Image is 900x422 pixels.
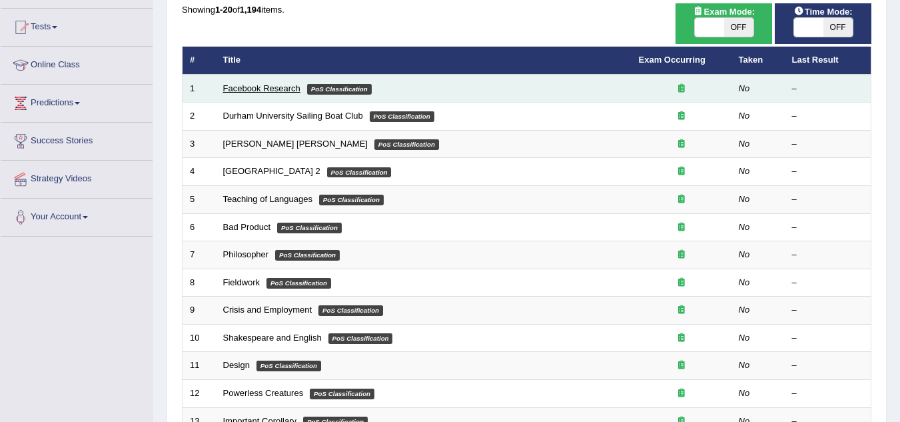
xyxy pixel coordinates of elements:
div: – [792,193,864,206]
div: – [792,332,864,345]
em: PoS Classification [307,84,372,95]
td: 2 [183,103,216,131]
em: PoS Classification [374,139,439,150]
td: 7 [183,241,216,269]
div: – [792,83,864,95]
em: No [739,139,750,149]
div: Exam occurring question [639,110,724,123]
td: 10 [183,324,216,352]
em: PoS Classification [275,250,340,261]
td: 8 [183,269,216,297]
div: Showing of items. [182,3,871,16]
td: 1 [183,75,216,103]
div: Exam occurring question [639,359,724,372]
td: 6 [183,213,216,241]
a: Crisis and Employment [223,305,312,315]
a: Teaching of Languages [223,194,312,204]
td: 11 [183,352,216,380]
em: PoS Classification [327,167,392,178]
a: Philosopher [223,249,269,259]
em: PoS Classification [266,278,331,289]
em: PoS Classification [319,195,384,205]
div: Exam occurring question [639,138,724,151]
span: Time Mode: [789,5,858,19]
em: PoS Classification [328,333,393,344]
div: Exam occurring question [639,387,724,400]
a: Durham University Sailing Boat Club [223,111,363,121]
em: No [739,388,750,398]
td: 5 [183,186,216,214]
em: PoS Classification [256,361,321,371]
div: Exam occurring question [639,249,724,261]
b: 1-20 [215,5,232,15]
td: 3 [183,130,216,158]
a: Your Account [1,199,153,232]
a: Online Class [1,47,153,80]
a: [PERSON_NAME] [PERSON_NAME] [223,139,368,149]
a: Design [223,360,250,370]
td: 9 [183,297,216,325]
a: Tests [1,9,153,42]
div: Exam occurring question [639,193,724,206]
th: # [183,47,216,75]
div: Exam occurring question [639,83,724,95]
div: – [792,387,864,400]
td: 4 [183,158,216,186]
div: Exam occurring question [639,277,724,289]
div: Exam occurring question [639,304,724,317]
div: – [792,165,864,178]
em: No [739,360,750,370]
a: Success Stories [1,123,153,156]
th: Taken [731,47,785,75]
b: 1,194 [240,5,262,15]
span: Exam Mode: [687,5,759,19]
div: Exam occurring question [639,221,724,234]
div: – [792,138,864,151]
div: – [792,221,864,234]
a: Facebook Research [223,83,300,93]
em: No [739,333,750,343]
em: No [739,83,750,93]
em: No [739,222,750,232]
a: Powerless Creatures [223,388,304,398]
div: – [792,304,864,317]
td: 12 [183,379,216,407]
em: PoS Classification [370,111,434,122]
div: – [792,249,864,261]
em: No [739,277,750,287]
div: – [792,359,864,372]
div: – [792,277,864,289]
em: PoS Classification [277,223,342,233]
em: No [739,194,750,204]
em: No [739,166,750,176]
span: OFF [724,18,753,37]
a: Exam Occurring [639,55,705,65]
a: Predictions [1,85,153,118]
th: Title [216,47,632,75]
em: PoS Classification [310,389,374,399]
em: No [739,111,750,121]
em: No [739,249,750,259]
div: Exam occurring question [639,165,724,178]
div: – [792,110,864,123]
em: PoS Classification [318,305,383,316]
a: Strategy Videos [1,161,153,194]
a: Fieldwork [223,277,260,287]
a: Bad Product [223,222,271,232]
a: Shakespeare and English [223,333,322,343]
th: Last Result [785,47,871,75]
em: No [739,305,750,315]
div: Exam occurring question [639,332,724,345]
span: OFF [823,18,853,37]
div: Show exams occurring in exams [675,3,772,44]
a: [GEOGRAPHIC_DATA] 2 [223,166,320,176]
